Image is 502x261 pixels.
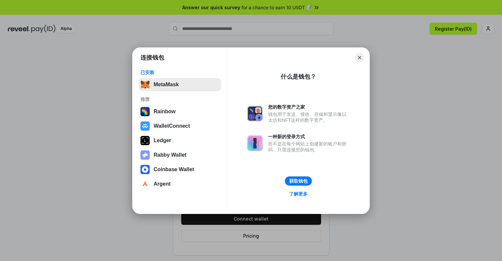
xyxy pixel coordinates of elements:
div: 一种新的登录方式 [268,134,350,140]
button: WalletConnect [138,119,221,133]
div: 推荐 [140,96,219,102]
img: svg+xml,%3Csvg%20width%3D%2228%22%20height%3D%2228%22%20viewBox%3D%220%200%2028%2028%22%20fill%3D... [140,165,150,174]
img: svg+xml,%3Csvg%20fill%3D%22none%22%20height%3D%2233%22%20viewBox%3D%220%200%2035%2033%22%20width%... [140,80,150,89]
button: Rabby Wallet [138,148,221,162]
div: Ledger [154,138,171,144]
button: 获取钱包 [285,176,312,186]
div: WalletConnect [154,123,190,129]
img: svg+xml,%3Csvg%20width%3D%2228%22%20height%3D%2228%22%20viewBox%3D%220%200%2028%2028%22%20fill%3D... [140,179,150,189]
div: 而不是在每个网站上创建新的账户和密码，只需连接您的钱包。 [268,141,350,153]
button: Argent [138,177,221,191]
div: 已安装 [140,69,219,75]
div: 钱包用于发送、接收、存储和显示像以太坊和NFT这样的数字资产。 [268,111,350,123]
img: svg+xml,%3Csvg%20xmlns%3D%22http%3A%2F%2Fwww.w3.org%2F2000%2Fsvg%22%20fill%3D%22none%22%20viewBox... [140,150,150,160]
div: Rabby Wallet [154,152,187,158]
div: 您的数字资产之家 [268,104,350,110]
button: MetaMask [138,78,221,91]
div: 获取钱包 [289,178,308,184]
img: svg+xml,%3Csvg%20width%3D%2228%22%20height%3D%2228%22%20viewBox%3D%220%200%2028%2028%22%20fill%3D... [140,121,150,131]
button: Coinbase Wallet [138,163,221,176]
a: 了解更多 [285,190,312,198]
div: Coinbase Wallet [154,167,194,172]
div: MetaMask [154,82,179,88]
img: svg+xml,%3Csvg%20xmlns%3D%22http%3A%2F%2Fwww.w3.org%2F2000%2Fsvg%22%20fill%3D%22none%22%20viewBox... [247,135,263,151]
div: Argent [154,181,171,187]
div: 什么是钱包？ [281,73,316,81]
button: Rainbow [138,105,221,118]
img: svg+xml,%3Csvg%20xmlns%3D%22http%3A%2F%2Fwww.w3.org%2F2000%2Fsvg%22%20fill%3D%22none%22%20viewBox... [247,106,263,121]
button: Close [355,53,364,62]
img: svg+xml,%3Csvg%20width%3D%22120%22%20height%3D%22120%22%20viewBox%3D%220%200%20120%20120%22%20fil... [140,107,150,116]
button: Ledger [138,134,221,147]
img: svg+xml,%3Csvg%20xmlns%3D%22http%3A%2F%2Fwww.w3.org%2F2000%2Fsvg%22%20width%3D%2228%22%20height%3... [140,136,150,145]
div: Rainbow [154,109,176,115]
h1: 连接钱包 [140,54,164,62]
div: 了解更多 [289,191,308,197]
